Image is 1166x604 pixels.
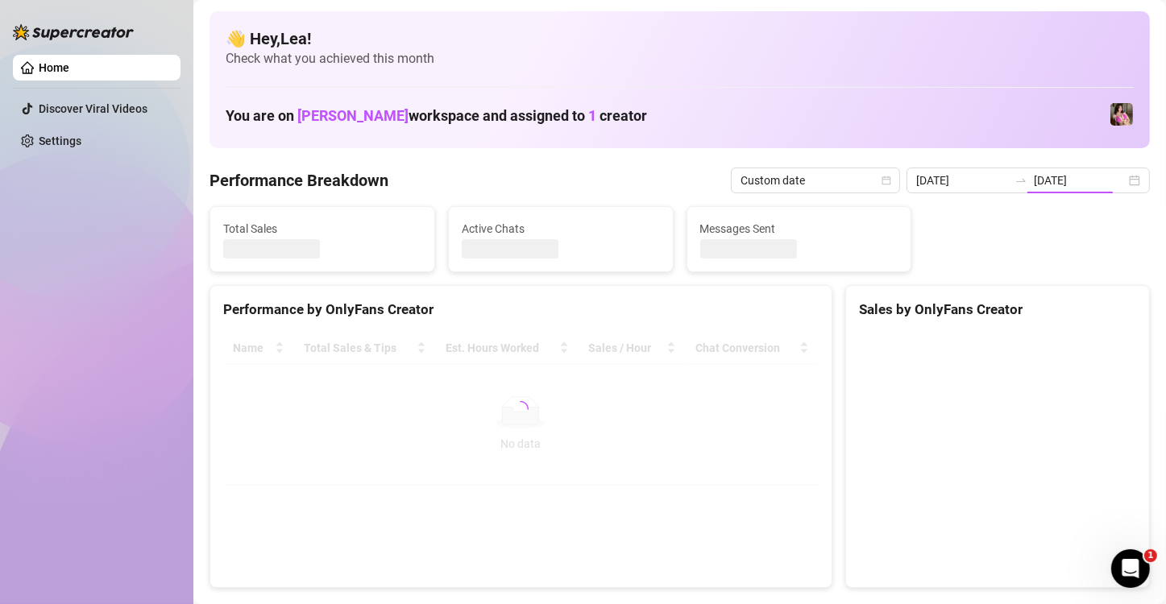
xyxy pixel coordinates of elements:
[882,176,891,185] span: calendar
[462,220,660,238] span: Active Chats
[226,107,647,125] h1: You are on workspace and assigned to creator
[210,169,388,192] h4: Performance Breakdown
[13,24,134,40] img: logo-BBDzfeDw.svg
[226,50,1134,68] span: Check what you achieved this month
[39,61,69,74] a: Home
[1110,103,1133,126] img: Nanner
[226,27,1134,50] h4: 👋 Hey, Lea !
[1034,172,1126,189] input: End date
[588,107,596,124] span: 1
[1111,549,1150,588] iframe: Intercom live chat
[39,102,147,115] a: Discover Viral Videos
[916,172,1008,189] input: Start date
[223,299,819,321] div: Performance by OnlyFans Creator
[741,168,890,192] span: Custom date
[297,107,409,124] span: [PERSON_NAME]
[859,299,1136,321] div: Sales by OnlyFans Creator
[700,220,898,238] span: Messages Sent
[512,401,529,417] span: loading
[1015,174,1027,187] span: swap-right
[39,134,81,147] a: Settings
[223,220,421,238] span: Total Sales
[1015,174,1027,187] span: to
[1144,549,1157,562] span: 1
